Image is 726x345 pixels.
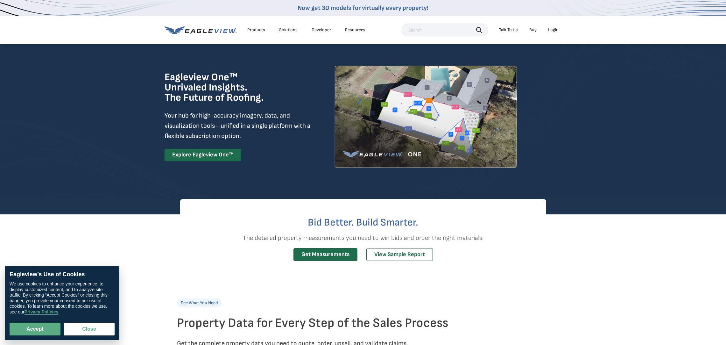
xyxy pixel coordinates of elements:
[177,298,222,307] p: See What You Need
[10,271,115,278] div: Eagleview’s Use of Cookies
[312,27,331,33] a: Developer
[180,233,546,243] p: The detailed property measurements you need to win bids and order the right materials.
[366,248,433,261] a: View Sample Report
[10,323,60,335] button: Accept
[247,27,265,33] div: Products
[64,323,115,335] button: Close
[25,309,59,315] a: Privacy Policies
[298,4,428,12] a: Now get 3D models for virtually every property!
[529,27,537,33] a: Buy
[177,315,549,331] h2: Property Data for Every Step of the Sales Process
[293,248,357,261] a: Get Measurements
[10,281,115,315] div: We use cookies to enhance your experience, to display customized content, and to analyze site tra...
[402,24,488,36] input: Search
[345,27,365,33] div: Resources
[180,218,546,228] h2: Bid Better. Build Smarter.
[499,27,518,33] div: Talk To Us
[165,72,296,103] h1: Eagleview One™ Unrivaled Insights. The Future of Roofing.
[165,111,312,141] p: Your hub for high-accuracy imagery, data, and visualization tools—unified in a single platform wi...
[548,27,559,33] div: Login
[165,149,241,161] a: Explore Eagleview One™
[279,27,298,33] div: Solutions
